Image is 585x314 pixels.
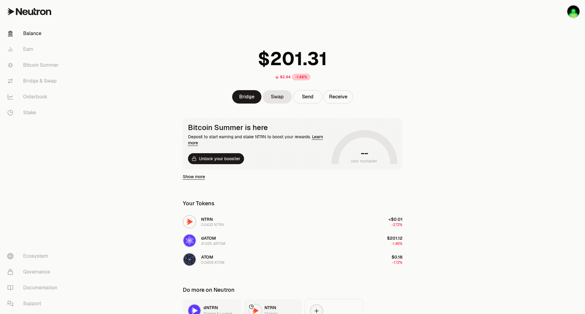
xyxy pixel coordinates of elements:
[2,89,66,105] a: Orderbook
[392,222,402,227] span: -2.72%
[351,158,378,164] span: your multiplier
[204,305,218,310] span: dNTRN
[188,123,329,132] div: Bitcoin Summer is here
[280,75,291,79] div: $2.94
[324,90,353,104] button: Receive
[183,174,205,180] a: Show more
[201,222,224,227] div: 0.0432 NTRN
[293,90,322,104] button: Send
[2,57,66,73] a: Bitcoin Summer
[292,74,310,80] div: -1.46%
[232,90,261,104] a: Bridge
[567,5,580,18] img: Piotr
[2,26,66,41] a: Balance
[263,90,292,104] a: Swap
[392,260,402,265] span: -1.72%
[361,148,368,158] h1: --
[201,254,213,260] span: ATOM
[2,296,66,312] a: Support
[2,41,66,57] a: Earn
[179,213,406,231] button: NTRN LogoNTRN0.0432 NTRN<$0.01-2.72%
[201,235,216,241] span: dATOM
[179,250,406,269] button: ATOM LogoATOM0.0458 ATOM$0.18-1.72%
[188,153,244,164] button: Unlock your booster
[183,286,235,294] div: Do more on Neutron
[201,241,225,246] div: 41.625 dATOM
[2,280,66,296] a: Documentation
[2,264,66,280] a: Governance
[179,231,406,250] button: dATOM LogodATOM41.625 dATOM$201.12-1.46%
[2,73,66,89] a: Bridge & Swap
[201,217,213,222] span: NTRN
[388,217,402,222] span: <$0.01
[264,305,276,310] span: NTRN
[387,235,402,241] span: $201.12
[183,216,196,228] img: NTRN Logo
[2,248,66,264] a: Ecosystem
[188,134,329,146] div: Deposit to start earning and stake NTRN to boost your rewards.
[2,105,66,121] a: Stake
[183,199,214,208] div: Your Tokens
[183,253,196,266] img: ATOM Logo
[183,235,196,247] img: dATOM Logo
[201,260,225,265] div: 0.0458 ATOM
[392,241,402,246] span: -1.46%
[392,254,402,260] span: $0.18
